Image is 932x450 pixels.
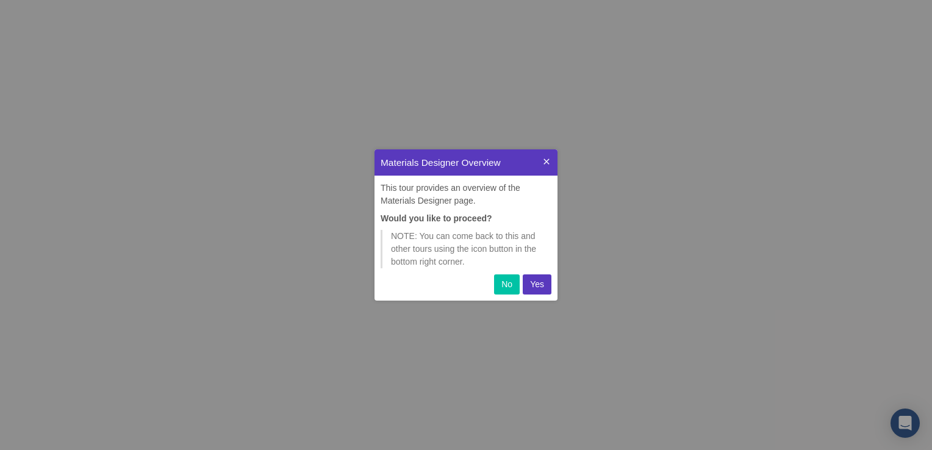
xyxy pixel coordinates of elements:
p: Yes [530,278,544,291]
p: This tour provides an overview of the Materials Designer page. [381,182,551,207]
p: NOTE: You can come back to this and other tours using the icon button in the bottom right corner. [391,230,543,268]
p: No [501,278,512,291]
strong: Would you like to proceed? [381,213,492,223]
p: Materials Designer Overview [381,155,536,170]
button: Yes [523,274,551,295]
button: No [494,274,520,295]
button: Quit Tour [536,149,557,176]
span: Support [24,9,68,20]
